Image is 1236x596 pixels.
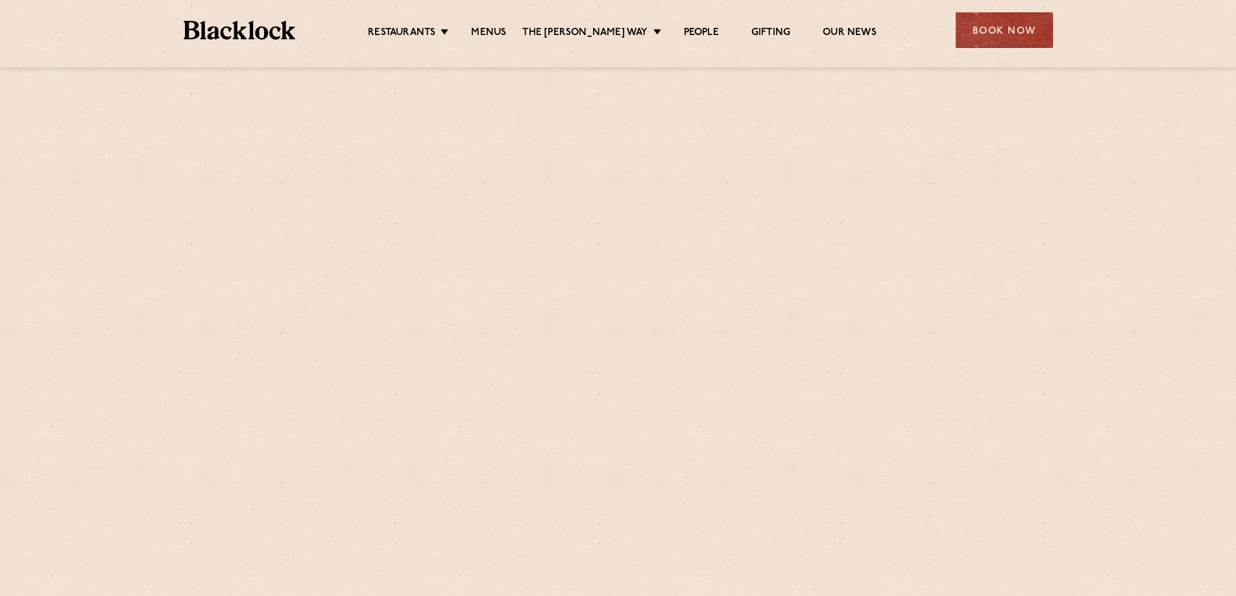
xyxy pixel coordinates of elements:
[184,21,296,40] img: BL_Textured_Logo-footer-cropped.svg
[368,27,435,41] a: Restaurants
[823,27,877,41] a: Our News
[684,27,719,41] a: People
[471,27,506,41] a: Menus
[751,27,790,41] a: Gifting
[956,12,1053,48] div: Book Now
[522,27,648,41] a: The [PERSON_NAME] Way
